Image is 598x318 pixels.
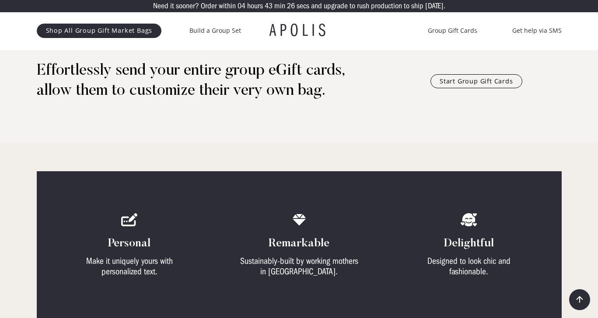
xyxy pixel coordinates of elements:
p: 43 [265,2,273,10]
a: Build a Group Set [189,25,241,36]
a: Group Gift Cards [428,25,477,36]
a: APOLIS [269,22,329,39]
h4: Personal [108,237,150,251]
div: Sustainably-built by working mothers in [GEOGRAPHIC_DATA]. [238,256,361,277]
p: secs [297,2,309,10]
a: Shop All Group Gift Market Bags [37,24,162,38]
h1: Effortlessly send your entire group eGift cards, allow them to customize their very own bag. [37,61,378,101]
div: Make it uniquely yours with personalized text. [68,256,191,277]
h4: Delightful [444,237,494,251]
div: Designed to look chic and fashionable. [407,256,531,277]
p: Need it sooner? Order within [153,2,236,10]
p: min [274,2,285,10]
h4: Remarkable [269,237,329,251]
p: 26 [287,2,295,10]
p: and upgrade to rush production to ship [DATE]. [311,2,445,10]
p: 04 [238,2,245,10]
a: Start Group Gift Cards [430,74,522,88]
p: hours [247,2,263,10]
a: Get help via SMS [512,25,562,36]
